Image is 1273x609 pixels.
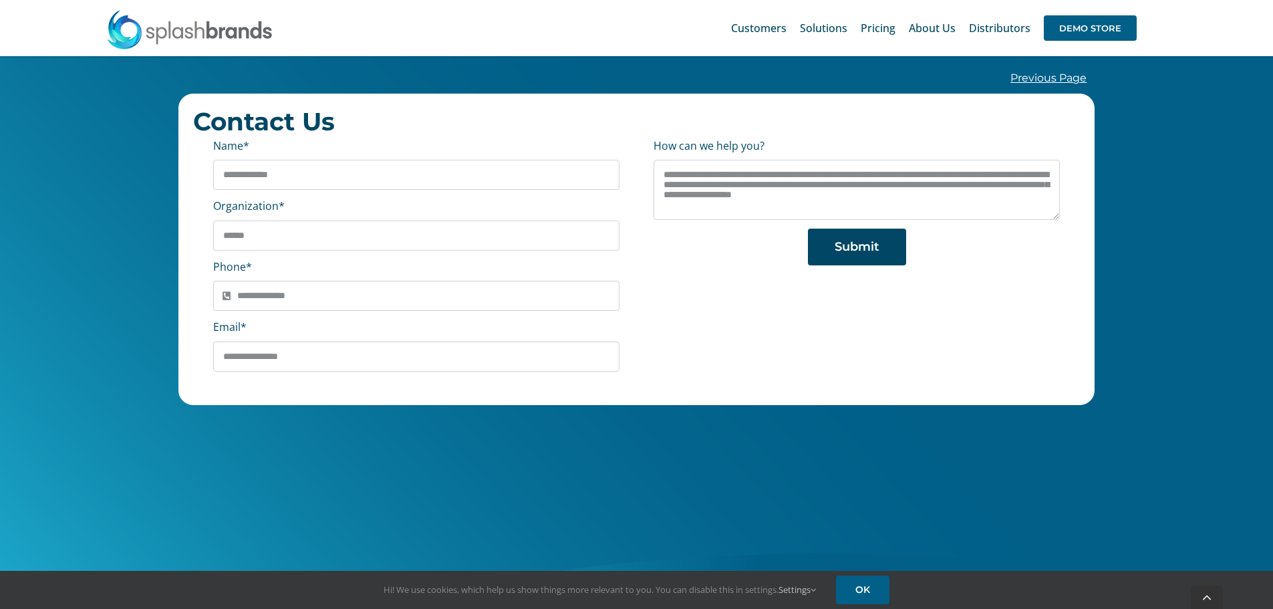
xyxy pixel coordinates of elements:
a: DEMO STORE [1044,7,1137,49]
abbr: required [246,259,252,274]
span: About Us [909,23,956,33]
span: Hi! We use cookies, which help us show things more relevant to you. You can disable this in setti... [384,584,816,596]
a: Pricing [861,7,895,49]
span: Pricing [861,23,895,33]
nav: Main Menu Sticky [731,7,1137,49]
span: Solutions [800,23,847,33]
label: Phone [213,259,252,274]
a: OK [836,576,889,604]
img: SplashBrands.com Logo [106,9,273,49]
h2: Contact Us [193,108,1081,135]
span: Customers [731,23,787,33]
button: Submit [808,229,906,265]
abbr: required [243,138,249,153]
label: Organization [213,199,285,213]
span: Distributors [969,23,1030,33]
label: How can we help you? [654,138,764,153]
abbr: required [241,320,247,334]
span: DEMO STORE [1044,15,1137,41]
a: Previous Page [1010,72,1087,84]
abbr: required [279,199,285,213]
a: Settings [779,584,816,596]
a: Customers [731,7,787,49]
span: Submit [835,240,879,254]
label: Name [213,138,249,153]
a: Distributors [969,7,1030,49]
label: Email [213,320,247,334]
